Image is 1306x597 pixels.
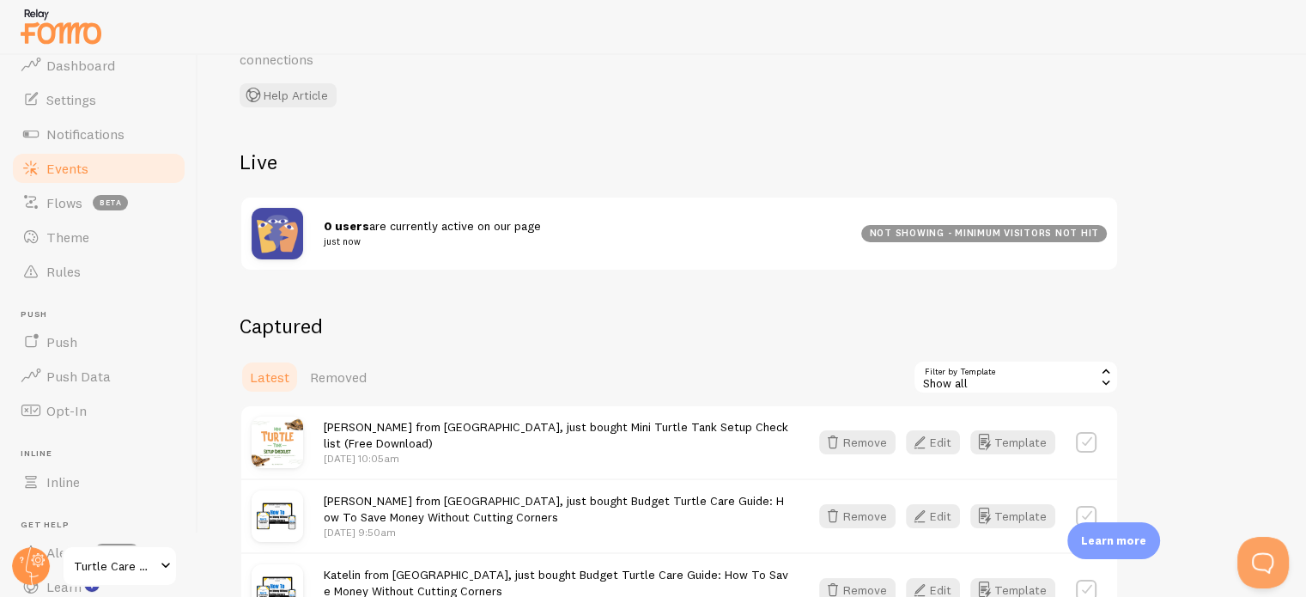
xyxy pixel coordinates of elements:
span: Inline [46,473,80,490]
a: Theme [10,220,187,254]
a: Inline [10,465,187,499]
button: Remove [819,504,896,528]
div: Learn more [1067,522,1160,559]
div: Show all [913,360,1119,394]
span: Opt-In [46,402,87,419]
span: Events [46,160,88,177]
span: Removed [310,369,367,386]
img: download_this_free_instagram_resource_small.png [252,490,303,542]
a: Push [10,325,187,359]
button: Edit [906,504,960,528]
a: Alerts 1 new [10,535,187,570]
span: Learn [46,578,82,595]
h2: Captured [240,313,1119,339]
span: Settings [46,91,96,108]
strong: 0 users [324,218,369,234]
a: Push Data [10,359,187,393]
img: fomo-relay-logo-orange.svg [18,4,104,48]
a: Edit [906,430,970,454]
button: Template [970,430,1055,454]
span: [PERSON_NAME] from [GEOGRAPHIC_DATA], just bought Budget Turtle Care Guide: How To Save Money Wit... [324,493,784,525]
button: Remove [819,430,896,454]
span: Push [46,333,77,350]
span: Get Help [21,520,187,531]
img: MiniTurtleTankSetupChecklist_small.png [252,417,303,468]
a: Opt-In [10,393,187,428]
span: Flows [46,194,82,211]
a: Notifications [10,117,187,151]
p: Learn more [1081,533,1146,549]
span: Theme [46,228,89,246]
a: Removed [300,360,377,394]
img: pageviews.png [252,208,303,259]
button: Edit [906,430,960,454]
a: Flows beta [10,186,187,220]
span: Dashboard [46,57,115,74]
span: Rules [46,263,81,280]
span: Alerts [46,544,83,561]
small: just now [324,234,841,249]
a: Latest [240,360,300,394]
p: [DATE] 10:05am [324,451,788,466]
span: 1 new [94,544,140,561]
span: Inline [21,448,187,460]
span: Push [21,309,187,320]
button: Help Article [240,83,337,107]
a: Rules [10,254,187,289]
div: not showing - minimum visitors not hit [861,225,1107,242]
span: Notifications [46,125,125,143]
span: are currently active on our page [324,218,841,250]
a: Dashboard [10,48,187,82]
span: Push Data [46,368,111,385]
iframe: Help Scout Beacon - Open [1237,537,1289,588]
a: Edit [906,504,970,528]
span: beta [93,195,128,210]
span: [PERSON_NAME] from [GEOGRAPHIC_DATA], just bought Mini Turtle Tank Setup Checklist (Free Download) [324,419,788,451]
span: Latest [250,369,289,386]
a: Events [10,151,187,186]
a: Settings [10,82,187,117]
p: [DATE] 9:50am [324,525,788,539]
span: Turtle Care Guide [74,556,155,576]
h2: Live [240,149,1119,175]
a: Turtle Care Guide [62,545,178,587]
button: Template [970,504,1055,528]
